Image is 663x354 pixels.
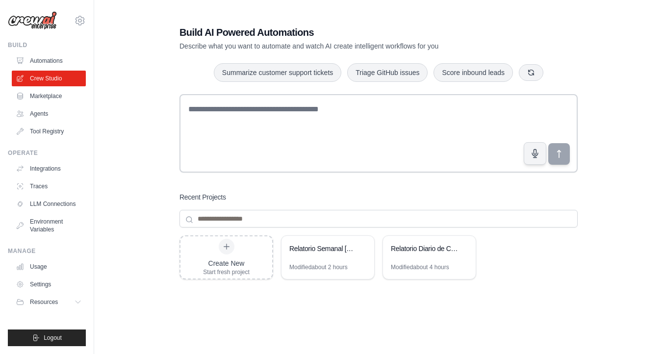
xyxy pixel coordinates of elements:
button: Triage GitHub issues [347,63,428,82]
a: Crew Studio [12,71,86,86]
a: Automations [12,53,86,69]
h3: Recent Projects [179,192,226,202]
button: Score inbound leads [433,63,513,82]
img: Logo [8,11,57,30]
a: Usage [12,259,86,275]
div: Relatorio Diario de Conversao e Performance [391,244,458,253]
a: Agents [12,106,86,122]
p: Describe what you want to automate and watch AI create intelligent workflows for you [179,41,509,51]
div: Start fresh project [203,268,250,276]
a: LLM Connections [12,196,86,212]
a: Integrations [12,161,86,177]
button: Get new suggestions [519,64,543,81]
a: Tool Registry [12,124,86,139]
a: Traces [12,178,86,194]
a: Settings [12,277,86,292]
button: Resources [12,294,86,310]
a: Marketplace [12,88,86,104]
div: Manage [8,247,86,255]
div: Relatorio Semanal [PERSON_NAME] Delivery [GEOGRAPHIC_DATA] [289,244,357,253]
button: Click to speak your automation idea [524,142,546,165]
span: Logout [44,334,62,342]
button: Summarize customer support tickets [214,63,341,82]
div: Modified about 2 hours [289,263,348,271]
a: Environment Variables [12,214,86,237]
div: Build [8,41,86,49]
div: Operate [8,149,86,157]
button: Logout [8,329,86,346]
div: Modified about 4 hours [391,263,449,271]
div: Create New [203,258,250,268]
h1: Build AI Powered Automations [179,25,509,39]
span: Resources [30,298,58,306]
